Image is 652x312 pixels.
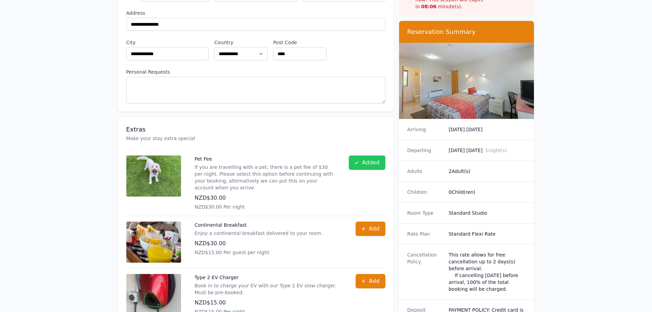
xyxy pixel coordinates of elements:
span: Add [369,277,380,285]
p: NZD$30.00 [195,239,323,248]
dd: 2 Adult(s) [449,168,526,175]
button: Added [349,155,385,170]
dt: Rate Plan [407,230,443,237]
dt: Adults [407,168,443,175]
label: City [126,39,209,46]
label: Personal Requests [126,68,385,75]
h3: Reservation Summary [407,28,526,36]
span: 1 night(s) [485,148,507,153]
label: Address [126,10,385,16]
p: NZD$15.00 Per guest per night [195,249,323,256]
p: Type 2 EV Charger [195,274,342,281]
p: Continental Breakfast [195,222,323,228]
h3: Extras [126,125,385,134]
label: Post Code [273,39,327,46]
button: Add [356,274,385,288]
p: Pet Fee [195,155,335,162]
img: Pet Fee [126,155,181,197]
dt: Arriving [407,126,443,133]
dt: Room Type [407,210,443,216]
dt: Departing [407,147,443,154]
div: This rate allows for free cancellation up to 2 days(s) before arrival. If cancelling [DATE] befor... [449,251,526,292]
dd: Standard Studio [449,210,526,216]
img: Standard Studio [399,43,534,119]
dd: [DATE] [DATE] [449,147,526,154]
dd: Standard Flexi Rate [449,230,526,237]
span: Added [362,159,380,167]
dt: Children [407,189,443,196]
img: Continental Breakfast [126,222,181,263]
strong: 08 : 06 [421,4,437,9]
span: Add [369,225,380,233]
dd: [DATE] [DATE] [449,126,526,133]
p: Make your stay extra special [126,135,385,142]
p: Enjoy a continental breakfast delivered to your room. [195,230,323,237]
button: Add [356,222,385,236]
p: If you are travelling with a pet, there is a pet fee of $30 per night. Please select this option ... [195,164,335,191]
label: Country [214,39,268,46]
p: NZD$15.00 [195,299,342,307]
p: Book in to charge your EV with our Type 2 EV slow charger. Must be pre-booked. [195,282,342,296]
p: NZD$30.00 Per night [195,203,335,210]
p: NZD$30.00 [195,194,335,202]
dd: 0 Child(ren) [449,189,526,196]
dt: Cancellation Policy [407,251,443,292]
